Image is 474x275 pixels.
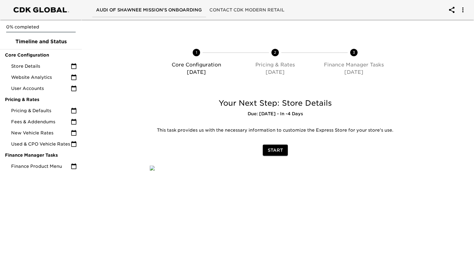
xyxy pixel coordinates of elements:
[150,166,155,171] img: qkibX1zbU72zw90W6Gan%2FTemplates%2FRjS7uaFIXtg43HUzxvoG%2F3e51d9d6-1114-4229-a5bf-f5ca567b6beb.jpg
[5,152,77,158] span: Finance Manager Tasks
[6,24,76,30] p: 0% completed
[274,50,276,55] text: 2
[268,146,283,154] span: Start
[11,130,71,136] span: New Vehicle Rates
[317,61,391,69] p: Finance Manager Tasks
[444,2,459,17] button: account of current user
[11,74,71,80] span: Website Analytics
[150,98,401,108] h5: Your Next Step: Store Details
[11,85,71,91] span: User Accounts
[11,108,71,114] span: Pricing & Defaults
[238,61,312,69] p: Pricing & Rates
[160,69,233,76] p: [DATE]
[11,141,71,147] span: Used & CPO Vehicle Rates
[5,38,77,45] span: Timeline and Status
[150,111,401,117] h6: Due: [DATE] - In -4 Days
[238,69,312,76] p: [DATE]
[96,6,202,14] span: Audi of Shawnee Mission's Onboarding
[196,50,197,55] text: 1
[353,50,355,55] text: 3
[160,61,233,69] p: Core Configuration
[5,96,77,103] span: Pricing & Rates
[11,119,71,125] span: Fees & Addendums
[11,63,71,69] span: Store Details
[5,52,77,58] span: Core Configuration
[317,69,391,76] p: [DATE]
[455,2,470,17] button: account of current user
[11,163,71,169] span: Finance Product Menu
[209,6,284,14] span: Contact CDK Modern Retail
[263,145,288,156] button: Start
[154,127,396,133] p: This task provides us with the necessary information to customize the Express Store for your stor...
